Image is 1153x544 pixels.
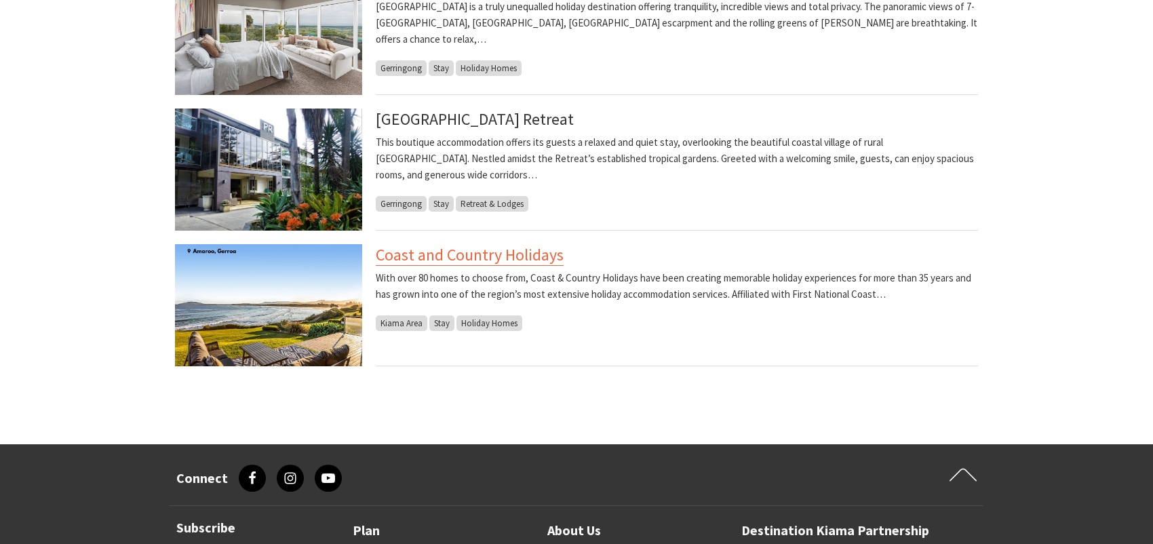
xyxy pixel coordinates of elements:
span: Holiday Homes [456,315,522,331]
span: Stay [429,60,454,76]
a: Coast and Country Holidays [376,244,564,266]
h3: Subscribe [176,520,319,536]
h3: Connect [176,470,228,486]
img: Facade [175,109,362,231]
p: With over 80 homes to choose from, Coast & Country Holidays have been creating memorable holiday ... [376,270,978,303]
span: Gerringong [376,60,427,76]
a: About Us [547,520,601,542]
a: Plan [353,520,380,542]
span: Retreat & Lodges [456,196,528,212]
a: [GEOGRAPHIC_DATA] Retreat [376,109,574,130]
a: Destination Kiama Partnership [741,520,929,542]
span: Stay [429,315,454,331]
span: Holiday Homes [456,60,522,76]
span: Kiama Area [376,315,427,331]
span: Stay [429,196,454,212]
p: This boutique accommodation offers its guests a relaxed and quiet stay, overlooking the beautiful... [376,134,978,183]
span: Gerringong [376,196,427,212]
